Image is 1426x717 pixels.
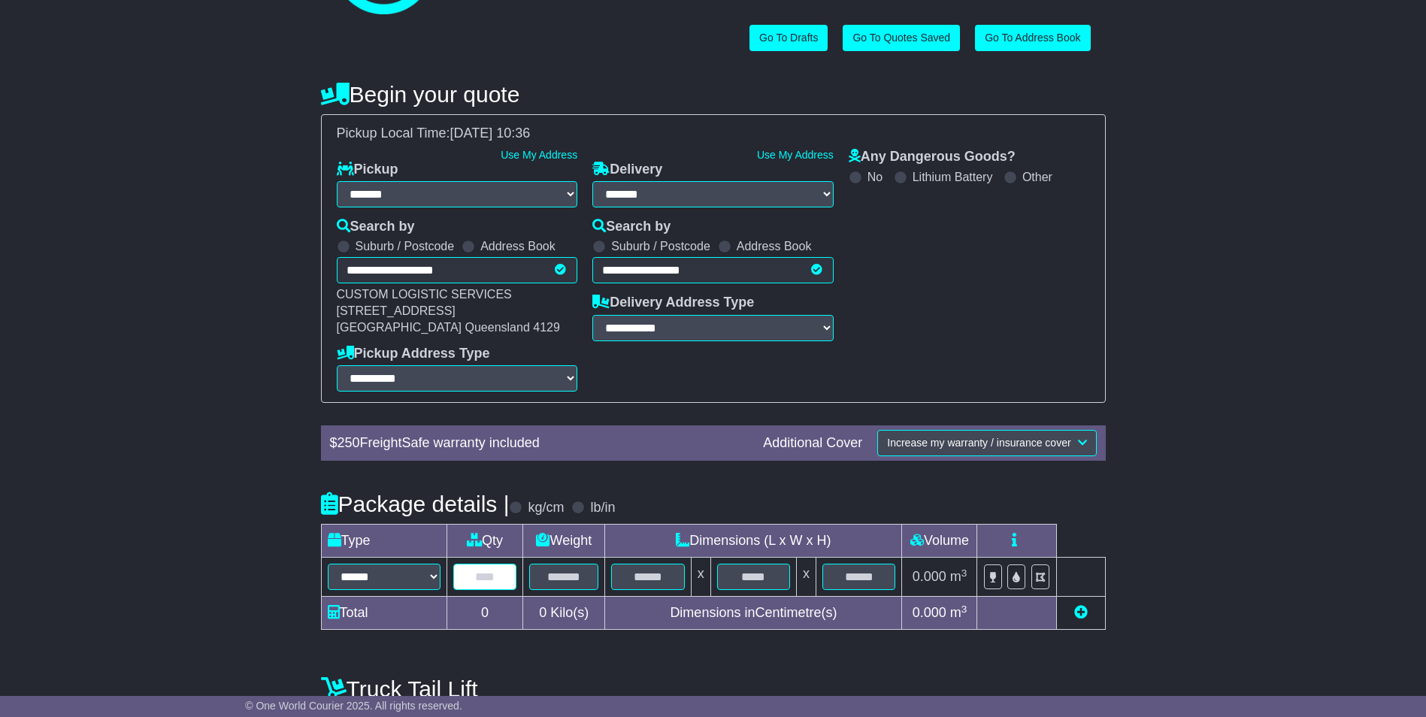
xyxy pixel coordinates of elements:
td: Weight [523,525,605,558]
label: Lithium Battery [913,170,993,184]
h4: Begin your quote [321,82,1106,107]
a: Go To Drafts [749,25,828,51]
td: Type [321,525,447,558]
span: 0.000 [913,605,946,620]
label: Search by [592,219,671,235]
label: Address Book [480,239,556,253]
td: x [797,558,816,597]
td: Dimensions in Centimetre(s) [605,597,902,630]
a: Use My Address [501,149,577,161]
a: Add new item [1074,605,1088,620]
a: Go To Address Book [975,25,1090,51]
span: 0 [539,605,546,620]
label: No [867,170,883,184]
span: m [950,605,967,620]
td: 0 [447,597,523,630]
span: m [950,569,967,584]
label: kg/cm [528,500,564,516]
span: [GEOGRAPHIC_DATA] Queensland 4129 [337,321,560,334]
h4: Package details | [321,492,510,516]
sup: 3 [961,604,967,615]
div: Additional Cover [755,435,870,452]
span: © One World Courier 2025. All rights reserved. [245,700,462,712]
td: Volume [902,525,977,558]
span: Increase my warranty / insurance cover [887,437,1070,449]
a: Go To Quotes Saved [843,25,960,51]
label: Pickup [337,162,398,178]
label: Delivery [592,162,662,178]
span: 0.000 [913,569,946,584]
button: Increase my warranty / insurance cover [877,430,1096,456]
div: $ FreightSafe warranty included [322,435,756,452]
label: Search by [337,219,415,235]
label: Pickup Address Type [337,346,490,362]
label: Delivery Address Type [592,295,754,311]
sup: 3 [961,567,967,579]
div: Pickup Local Time: [329,126,1098,142]
td: Kilo(s) [523,597,605,630]
td: Qty [447,525,523,558]
td: Total [321,597,447,630]
label: Suburb / Postcode [611,239,710,253]
h4: Truck Tail Lift [321,676,1106,701]
span: [STREET_ADDRESS] [337,304,456,317]
label: Suburb / Postcode [356,239,455,253]
td: Dimensions (L x W x H) [605,525,902,558]
span: [DATE] 10:36 [450,126,531,141]
span: 250 [338,435,360,450]
span: CUSTOM LOGISTIC SERVICES [337,288,512,301]
td: x [691,558,710,597]
label: lb/in [590,500,615,516]
label: Other [1022,170,1052,184]
a: Use My Address [757,149,834,161]
label: Address Book [737,239,812,253]
label: Any Dangerous Goods? [849,149,1016,165]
